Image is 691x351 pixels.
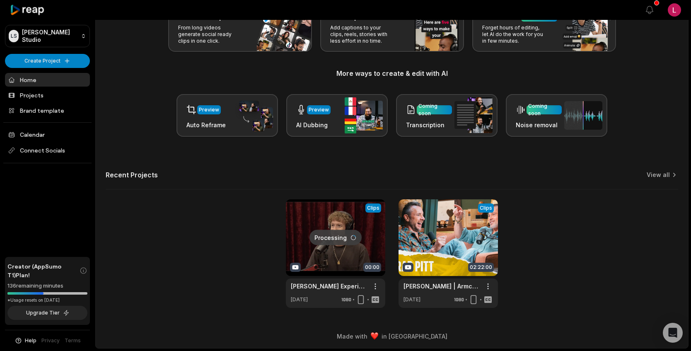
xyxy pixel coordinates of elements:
a: [PERSON_NAME] Experience #2255 - [PERSON_NAME] [291,282,367,290]
h2: Recent Projects [106,171,158,179]
img: noise_removal.png [564,101,602,130]
a: Privacy [41,337,60,344]
button: Create Project [5,54,90,68]
p: From long videos generate social ready clips in one click. [178,24,242,44]
a: View all [647,171,670,179]
div: Coming soon [418,102,450,117]
p: Add captions to your clips, reels, stories with less effort in no time. [330,24,394,44]
a: [PERSON_NAME] | Armchair Expert with [PERSON_NAME] [403,282,480,290]
div: Made with in [GEOGRAPHIC_DATA] [103,332,681,341]
h3: AI Dubbing [296,121,331,129]
div: Preview [199,106,219,114]
h3: Auto Reframe [186,121,226,129]
img: heart emoji [371,332,378,340]
a: Brand template [5,104,90,117]
div: LS [9,30,19,42]
button: Help [14,337,36,344]
button: Upgrade Tier [7,306,87,320]
a: Projects [5,88,90,102]
a: Terms [65,337,81,344]
img: transcription.png [454,97,493,133]
div: Coming soon [528,102,560,117]
span: Connect Socials [5,143,90,158]
div: *Usage resets on [DATE] [7,297,87,303]
div: Preview [309,106,329,114]
p: [PERSON_NAME] Studio [22,29,77,44]
img: auto_reframe.png [235,99,273,132]
a: Home [5,73,90,87]
div: 136 remaining minutes [7,282,87,290]
span: Creator (AppSumo T1) Plan! [7,262,80,279]
p: Forget hours of editing, let AI do the work for you in few minutes. [482,24,546,44]
a: Calendar [5,128,90,141]
h3: Transcription [406,121,452,129]
h3: Noise removal [516,121,562,129]
img: ai_dubbing.png [345,97,383,133]
span: Help [25,337,36,344]
div: Open Intercom Messenger [663,323,683,343]
h3: More ways to create & edit with AI [106,68,678,78]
